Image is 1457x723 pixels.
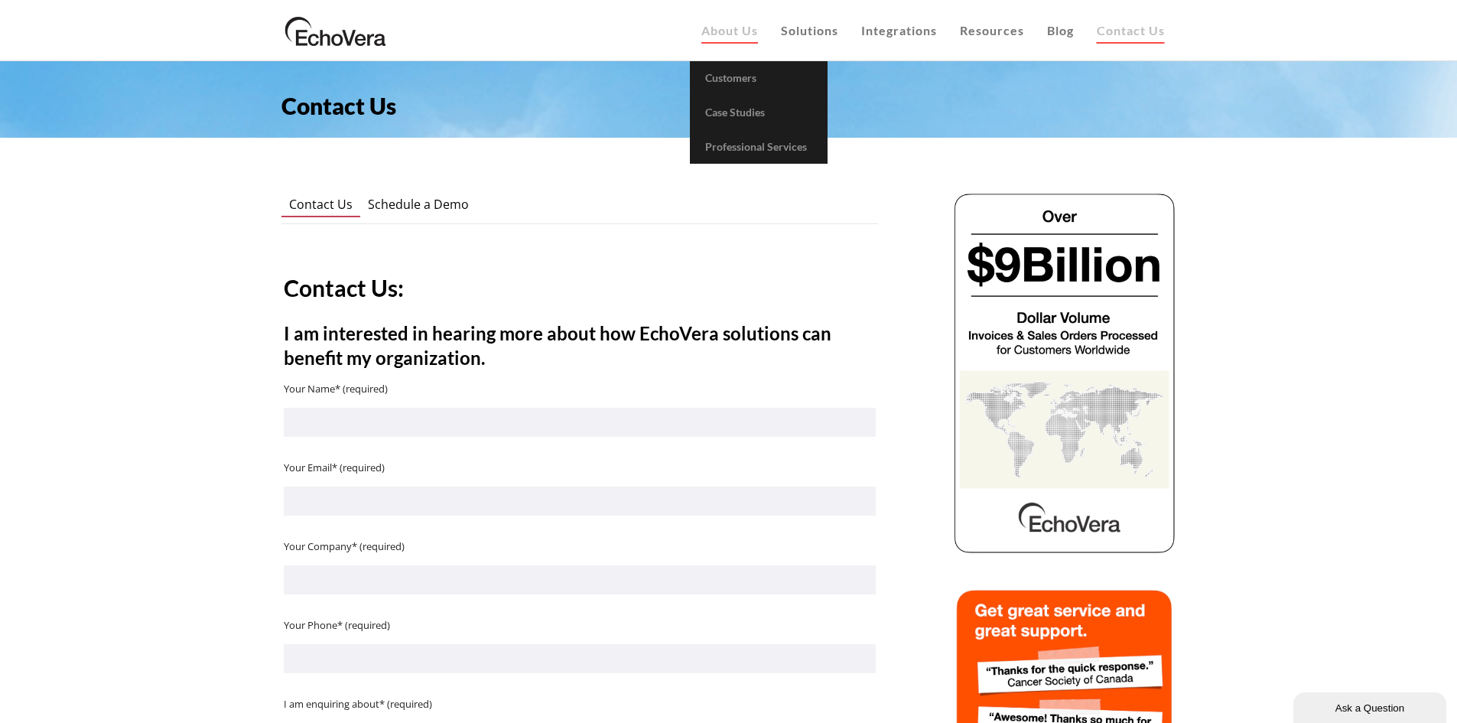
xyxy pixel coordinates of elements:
h4: I am interested in hearing more about how EchoVera solutions can benefit my organization. [284,321,876,370]
span: Contact Us [289,196,353,213]
span: Integrations [861,23,937,37]
a: Schedule a Demo [360,191,476,217]
p: I am enquiring about* (required) [284,695,876,713]
p: Your Email* (required) [284,458,876,477]
span: Schedule a Demo [368,196,469,213]
p: Your Company* (required) [284,537,876,555]
span: Professional Services [705,140,807,153]
span: Solutions [781,23,838,37]
a: Contact Us [281,191,360,217]
span: About Us [701,23,758,37]
p: Your Phone* (required) [284,616,876,634]
span: Resources [960,23,1024,37]
h3: Contact Us: [284,272,876,303]
span: Customers [705,71,756,84]
a: Professional Services [690,130,828,164]
p: Your Name* (required) [284,379,876,398]
span: Contact Us [281,92,396,119]
iframe: chat widget [1293,689,1449,723]
img: EchoVera [281,11,390,50]
a: Customers [690,61,828,96]
span: Contact Us [1097,23,1165,37]
span: Case Studies [705,106,765,119]
span: Blog [1047,23,1074,37]
img: echovera dollar volume [952,191,1176,555]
